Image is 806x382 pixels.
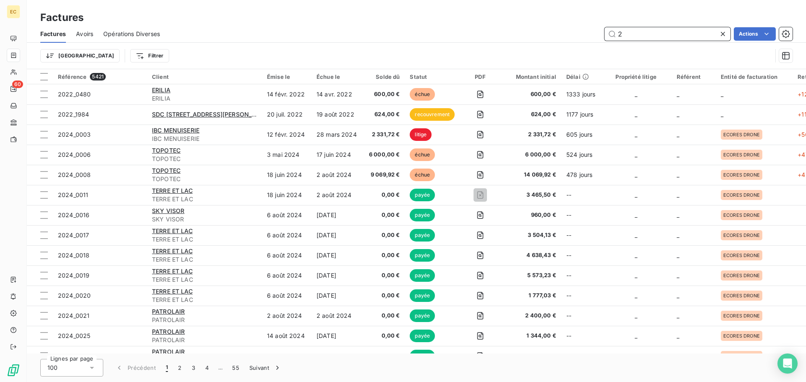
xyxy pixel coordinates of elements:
span: 0,00 € [367,271,400,280]
td: [DATE] [311,346,362,366]
td: 2 août 2024 [311,306,362,326]
button: 4 [200,359,214,377]
span: _ [677,252,679,259]
span: 2024_0020 [58,292,91,299]
span: 2024_0025 [58,332,90,339]
span: _ [635,191,637,198]
td: [DATE] [311,286,362,306]
span: 0,00 € [367,291,400,300]
span: SDC [STREET_ADDRESS][PERSON_NAME] [152,111,272,118]
td: -- [561,225,601,245]
span: 2 400,00 € [506,312,556,320]
span: _ [677,352,679,359]
span: _ [635,231,637,239]
span: 14 069,92 € [506,171,556,179]
td: 14 août 2024 [262,326,311,346]
span: échue [410,169,435,181]
span: 0,00 € [367,211,400,219]
td: 28 mars 2024 [311,125,362,145]
span: _ [721,91,723,98]
div: Statut [410,73,455,80]
span: ECORES DRONE [723,213,760,218]
span: 6 000,00 € [506,151,556,159]
span: 2024_0003 [58,131,91,138]
span: payée [410,330,435,342]
span: TERRE ET LAC [152,268,193,275]
div: EC [7,5,20,18]
span: SKY VISOR [152,207,184,214]
span: SKY VISOR [152,215,257,223]
td: -- [561,346,601,366]
td: [DATE] [311,265,362,286]
span: _ [635,352,637,359]
input: Rechercher [604,27,730,41]
span: 0,00 € [367,251,400,260]
span: PATROLAIR [152,348,185,355]
span: _ [677,171,679,178]
button: Précédent [110,359,161,377]
td: [DATE] [311,205,362,225]
span: _ [635,312,637,319]
td: 12 févr. 2024 [262,125,311,145]
button: Suivant [244,359,287,377]
span: 4 638,43 € [506,251,556,260]
span: TERRE ET LAC [152,288,193,295]
div: Émise le [267,73,306,80]
span: 1 344,00 € [506,332,556,340]
span: _ [677,111,679,118]
td: 3 mai 2024 [262,145,311,165]
td: -- [561,205,601,225]
td: 1177 jours [561,104,601,125]
span: ECORES DRONE [723,333,760,338]
span: Factures [40,30,66,38]
span: 2024_0017 [58,231,89,239]
td: 14 août 2024 [262,346,311,366]
span: échue [410,148,435,161]
span: _ [677,272,679,279]
td: 18 juin 2024 [262,185,311,205]
span: payée [410,249,435,262]
button: 55 [227,359,244,377]
span: payée [410,309,435,322]
td: 6 août 2024 [262,205,311,225]
div: Client [152,73,257,80]
td: 6 août 2024 [262,245,311,265]
span: échue [410,88,435,101]
td: 2 août 2024 [311,165,362,185]
span: 600,00 € [367,90,400,99]
div: Propriété litige [605,73,666,80]
span: ECORES DRONE [723,293,760,298]
button: 1 [161,359,173,377]
span: IBC MENUISERIE [152,135,257,143]
td: 20 juil. 2022 [262,104,311,125]
span: _ [677,211,679,218]
span: ERILIA [152,94,257,103]
span: 2 331,72 € [506,130,556,139]
span: 2024_0011 [58,191,88,198]
td: 524 jours [561,145,601,165]
span: ECORES DRONE [723,313,760,318]
span: 100 [47,364,58,372]
span: 2 331,72 € [367,130,400,139]
span: payée [410,350,435,362]
span: ERILIA [152,86,170,94]
span: 2024_0006 [58,151,91,158]
span: TERRE ET LAC [152,235,257,244]
span: 624,00 € [506,110,556,119]
span: TOPOTEC [152,175,257,183]
td: 478 jours [561,165,601,185]
span: payée [410,269,435,282]
td: 14 févr. 2022 [262,84,311,104]
span: 600,00 € [506,90,556,99]
td: -- [561,265,601,286]
img: Logo LeanPay [7,364,20,377]
span: _ [677,91,679,98]
span: recouvrement [410,108,455,121]
span: ECORES DRONE [723,273,760,278]
span: … [214,361,227,374]
td: 2 août 2024 [262,306,311,326]
span: PATROLAIR [152,336,257,344]
span: TOPOTEC [152,147,181,154]
div: PDF [465,73,495,80]
span: 60 [12,81,23,88]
